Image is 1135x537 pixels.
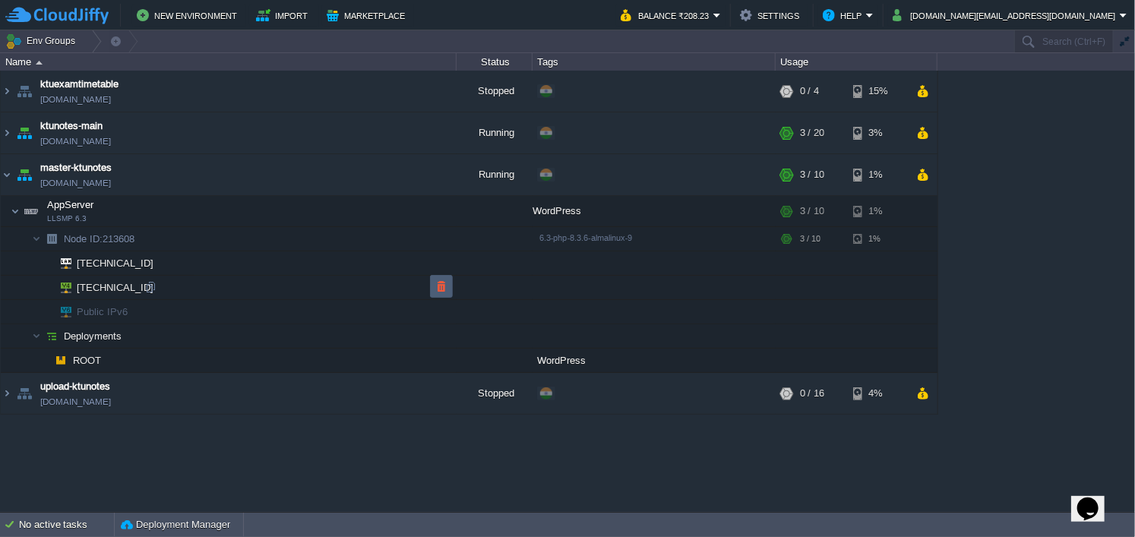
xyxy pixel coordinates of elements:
img: AMDAwAAAACH5BAEAAAAALAAAAAABAAEAAAICRAEAOw== [21,196,42,226]
a: upload-ktunotes [40,379,110,394]
span: AppServer [46,198,96,211]
a: ktunotes-main [40,118,103,134]
div: Stopped [457,373,533,414]
img: AMDAwAAAACH5BAEAAAAALAAAAAABAAEAAAICRAEAOw== [1,112,13,153]
span: 213608 [62,232,137,245]
a: master-ktunotes [40,160,112,175]
span: 6.3-php-8.3.6-almalinux-9 [539,233,633,242]
div: 3% [853,112,903,153]
div: 1% [853,196,903,226]
img: AMDAwAAAACH5BAEAAAAALAAAAAABAAEAAAICRAEAOw== [32,227,41,251]
button: [DOMAIN_NAME][EMAIL_ADDRESS][DOMAIN_NAME] [893,6,1120,24]
span: Node ID: [64,233,103,245]
a: [TECHNICAL_ID] [75,282,156,293]
img: AMDAwAAAACH5BAEAAAAALAAAAAABAAEAAAICRAEAOw== [41,251,50,275]
button: Marketplace [327,6,409,24]
img: AMDAwAAAACH5BAEAAAAALAAAAAABAAEAAAICRAEAOw== [41,276,50,299]
div: 15% [853,71,903,112]
div: Usage [776,53,937,71]
img: AMDAwAAAACH5BAEAAAAALAAAAAABAAEAAAICRAEAOw== [41,300,50,324]
span: [TECHNICAL_ID] [75,251,156,275]
button: Deployment Manager [121,517,230,532]
img: AMDAwAAAACH5BAEAAAAALAAAAAABAAEAAAICRAEAOw== [11,196,20,226]
img: AMDAwAAAACH5BAEAAAAALAAAAAABAAEAAAICRAEAOw== [32,324,41,348]
img: AMDAwAAAACH5BAEAAAAALAAAAAABAAEAAAICRAEAOw== [50,276,71,299]
div: No active tasks [19,513,114,537]
a: [DOMAIN_NAME] [40,175,111,191]
img: AMDAwAAAACH5BAEAAAAALAAAAAABAAEAAAICRAEAOw== [14,373,35,414]
div: 0 / 16 [800,373,824,414]
img: AMDAwAAAACH5BAEAAAAALAAAAAABAAEAAAICRAEAOw== [1,154,13,195]
img: AMDAwAAAACH5BAEAAAAALAAAAAABAAEAAAICRAEAOw== [41,227,62,251]
img: AMDAwAAAACH5BAEAAAAALAAAAAABAAEAAAICRAEAOw== [14,71,35,112]
div: 3 / 10 [800,154,824,195]
img: AMDAwAAAACH5BAEAAAAALAAAAAABAAEAAAICRAEAOw== [50,349,71,372]
div: WordPress [533,349,776,372]
a: [DOMAIN_NAME] [40,394,111,409]
button: Help [823,6,866,24]
div: 1% [853,154,903,195]
div: Status [457,53,532,71]
img: AMDAwAAAACH5BAEAAAAALAAAAAABAAEAAAICRAEAOw== [50,300,71,324]
div: WordPress [533,196,776,226]
div: 3 / 10 [800,227,820,251]
img: AMDAwAAAACH5BAEAAAAALAAAAAABAAEAAAICRAEAOw== [1,71,13,112]
a: Node ID:213608 [62,232,137,245]
iframe: chat widget [1071,476,1120,522]
div: Stopped [457,71,533,112]
button: Import [256,6,313,24]
div: 4% [853,373,903,414]
span: Public IPv6 [75,300,130,324]
span: [TECHNICAL_ID] [75,276,156,299]
img: AMDAwAAAACH5BAEAAAAALAAAAAABAAEAAAICRAEAOw== [36,61,43,65]
div: 3 / 20 [800,112,824,153]
div: 3 / 10 [800,196,824,226]
img: AMDAwAAAACH5BAEAAAAALAAAAAABAAEAAAICRAEAOw== [14,154,35,195]
a: AppServerLLSMP 6.3 [46,199,96,210]
a: [TECHNICAL_ID] [75,257,156,269]
button: Env Groups [5,30,81,52]
img: AMDAwAAAACH5BAEAAAAALAAAAAABAAEAAAICRAEAOw== [50,251,71,275]
a: [DOMAIN_NAME] [40,134,111,149]
div: Tags [533,53,775,71]
span: LLSMP 6.3 [47,214,87,223]
a: [DOMAIN_NAME] [40,92,111,107]
a: ROOT [71,354,103,367]
img: CloudJiffy [5,6,109,25]
div: 1% [853,227,903,251]
button: Balance ₹208.23 [621,6,713,24]
img: AMDAwAAAACH5BAEAAAAALAAAAAABAAEAAAICRAEAOw== [14,112,35,153]
div: Name [2,53,456,71]
div: Running [457,112,533,153]
img: AMDAwAAAACH5BAEAAAAALAAAAAABAAEAAAICRAEAOw== [41,324,62,348]
div: 0 / 4 [800,71,819,112]
a: Public IPv6 [75,306,130,317]
a: ktuexamtimetable [40,77,119,92]
img: AMDAwAAAACH5BAEAAAAALAAAAAABAAEAAAICRAEAOw== [1,373,13,414]
img: AMDAwAAAACH5BAEAAAAALAAAAAABAAEAAAICRAEAOw== [41,349,50,372]
div: Running [457,154,533,195]
button: Settings [740,6,804,24]
a: Deployments [62,330,124,343]
button: New Environment [137,6,242,24]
